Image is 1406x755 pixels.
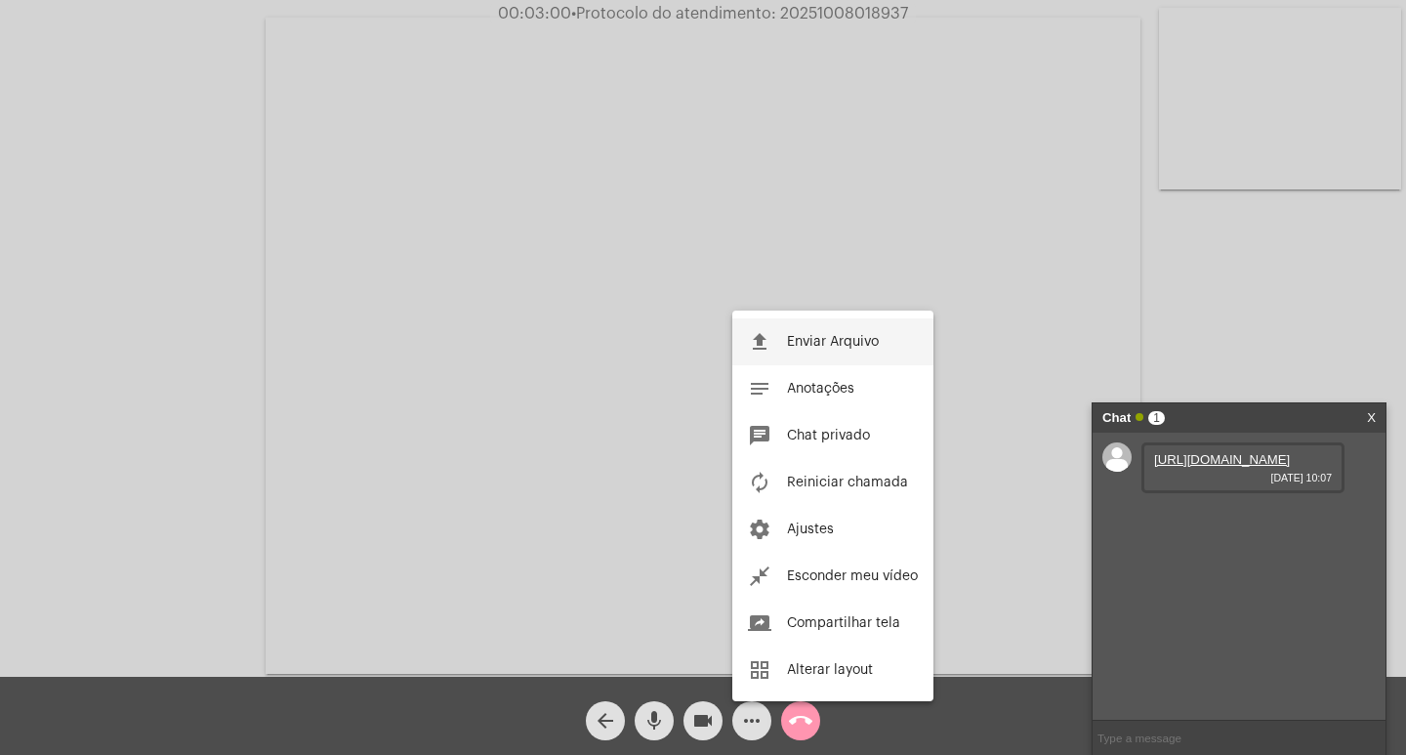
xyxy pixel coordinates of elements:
span: Compartilhar tela [787,616,900,630]
mat-icon: file_upload [748,330,771,354]
span: Esconder meu vídeo [787,569,918,583]
span: Ajustes [787,523,834,536]
span: Anotações [787,382,854,396]
span: Chat privado [787,429,870,442]
mat-icon: close_fullscreen [748,565,771,588]
mat-icon: chat [748,424,771,447]
mat-icon: notes [748,377,771,400]
mat-icon: autorenew [748,471,771,494]
span: Reiniciar chamada [787,476,908,489]
mat-icon: settings [748,518,771,541]
span: Alterar layout [787,663,873,677]
mat-icon: grid_view [748,658,771,682]
mat-icon: screen_share [748,611,771,635]
span: Enviar Arquivo [787,335,879,349]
